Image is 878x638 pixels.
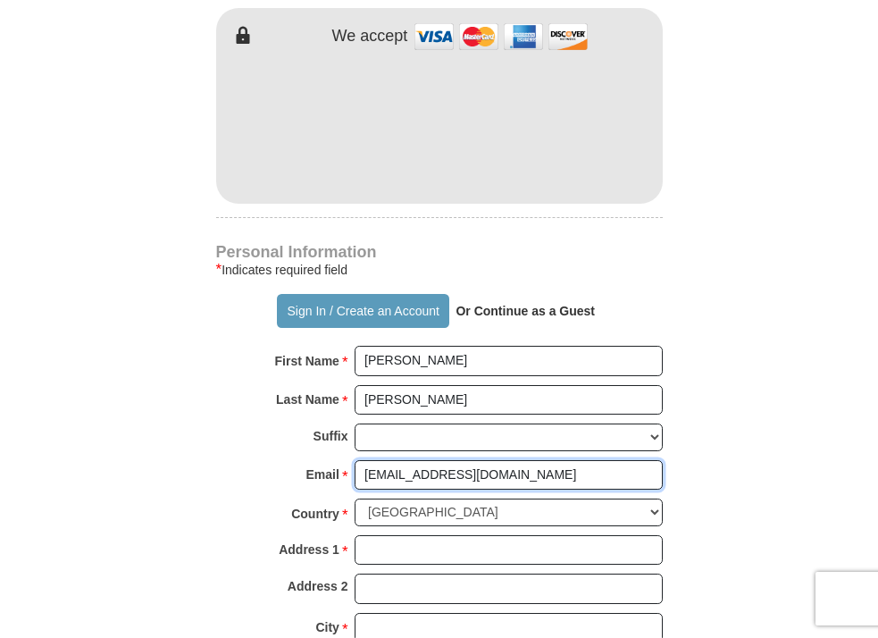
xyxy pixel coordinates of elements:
strong: Or Continue as a Guest [456,304,595,318]
strong: Address 2 [288,574,348,599]
strong: Email [306,462,339,487]
h4: We accept [332,27,408,46]
h4: Personal Information [216,245,663,259]
button: Sign In / Create an Account [277,294,449,328]
div: Indicates required field [216,259,663,281]
img: credit cards accepted [412,17,590,55]
strong: Suffix [314,424,348,449]
strong: Address 1 [279,537,339,562]
strong: Country [291,501,339,526]
strong: Last Name [276,387,339,412]
strong: First Name [275,348,339,374]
